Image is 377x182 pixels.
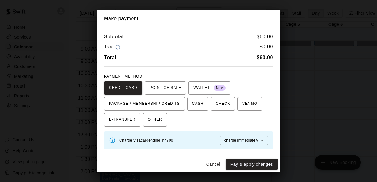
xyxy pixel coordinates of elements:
button: Cancel [203,159,223,170]
button: PACKAGE / MEMBERSHIP CREDITS [104,97,185,111]
b: $ 60.00 [257,55,273,60]
span: VENMO [242,99,257,109]
button: POINT OF SALE [145,81,186,95]
span: OTHER [148,115,162,125]
span: charge immediately [224,138,258,142]
h6: $ 60.00 [257,33,273,41]
button: CHECK [211,97,235,111]
button: OTHER [143,113,167,127]
button: CREDIT CARD [104,81,142,95]
button: Pay & apply changes [226,159,278,170]
h6: Subtotal [104,33,124,41]
span: E-TRANSFER [109,115,136,125]
span: Charge Visa card ending in 4700 [119,138,173,142]
span: CREDIT CARD [109,83,137,93]
span: PAYMENT METHOD [104,74,142,78]
h2: Make payment [97,10,280,28]
span: PACKAGE / MEMBERSHIP CREDITS [109,99,180,109]
b: Total [104,55,116,60]
span: New [214,84,226,92]
h6: Tax [104,43,122,51]
span: POINT OF SALE [150,83,181,93]
span: CHECK [216,99,230,109]
button: E-TRANSFER [104,113,140,127]
button: VENMO [237,97,262,111]
button: WALLET New [188,81,230,95]
h6: $ 0.00 [260,43,273,51]
span: WALLET [193,83,226,93]
span: CASH [192,99,203,109]
button: CASH [187,97,208,111]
